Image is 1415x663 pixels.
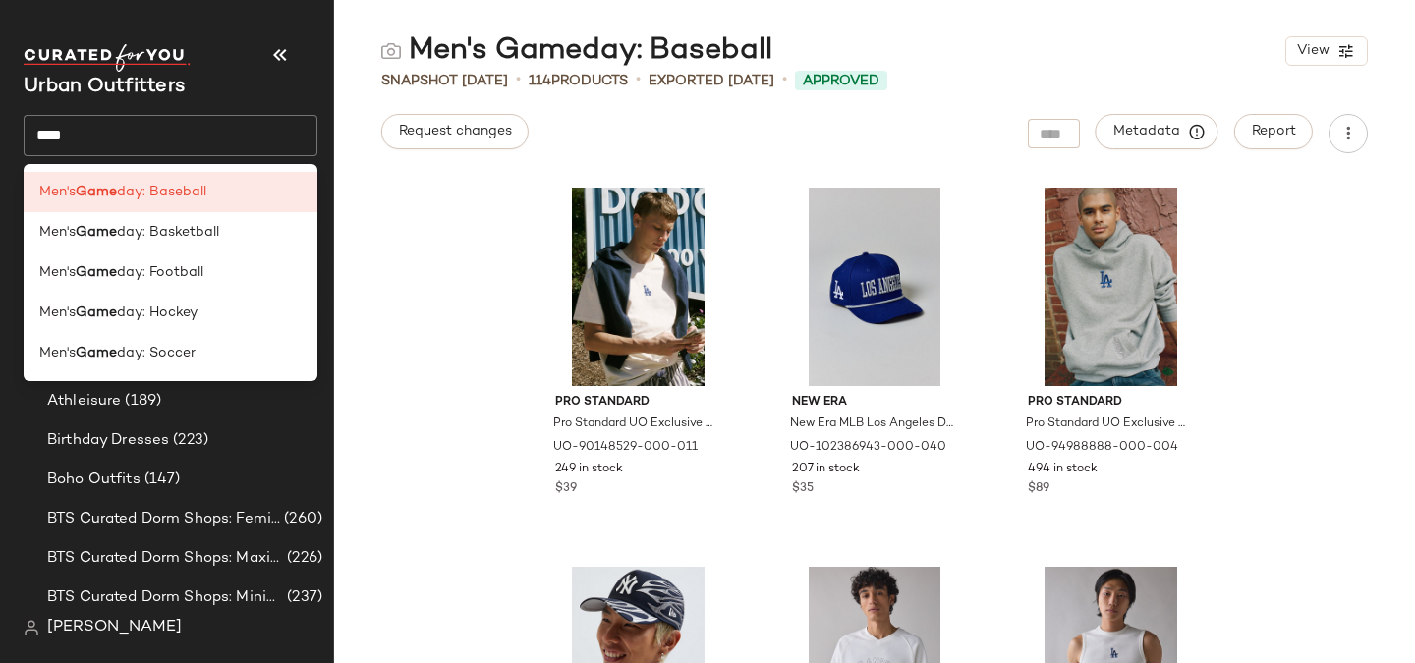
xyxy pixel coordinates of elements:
span: UO-102386943-000-040 [790,439,946,457]
button: Metadata [1096,114,1218,149]
span: View [1296,43,1330,59]
span: Men's [39,222,76,243]
span: Athleisure [47,390,121,413]
img: 90148529_011_b [539,188,737,386]
img: svg%3e [24,620,39,635]
span: Birthday Dresses [47,429,169,452]
span: Pro Standard [555,394,721,412]
span: BTS Curated Dorm Shops: Feminine [47,508,280,530]
span: Boho Outfits [47,469,141,491]
span: BTS Curated Dorm Shops: Maximalist [47,547,283,570]
img: 94988888_004_b [1012,188,1210,386]
span: New Era MLB Los Angeles Dodgers 9SEVENTY Stretch-Snap Hat in Blue, Men's at Urban Outfitters [790,415,956,433]
button: View [1285,36,1368,66]
span: Metadata [1112,123,1202,140]
span: Snapshot [DATE] [381,71,508,91]
span: BTS Curated Dorm Shops: Minimalist [47,586,283,609]
span: $35 [792,480,814,498]
span: Current Company Name [24,77,185,97]
span: UO-90148529-000-011 [553,439,698,457]
b: Game [76,182,117,202]
span: 207 in stock [792,461,860,478]
b: Game [76,262,117,283]
span: 494 in stock [1028,461,1098,478]
img: cfy_white_logo.C9jOOHJF.svg [24,44,191,72]
img: 102386943_040_b [776,188,974,386]
span: Men's [39,303,76,323]
span: Pro Standard [1028,394,1194,412]
button: Report [1234,114,1313,149]
span: (189) [121,390,161,413]
b: Game [76,343,117,363]
span: day: Football [117,262,203,283]
span: Men's [39,343,76,363]
span: • [636,69,641,92]
span: UO-94988888-000-004 [1026,439,1178,457]
b: Game [76,303,117,323]
b: Game [76,222,117,243]
span: Request changes [398,124,512,139]
p: Exported [DATE] [649,71,774,91]
span: (223) [169,429,208,452]
span: • [516,69,521,92]
div: Products [529,71,628,91]
span: (237) [283,586,322,609]
span: Men's [39,182,76,202]
span: (226) [283,547,322,570]
span: $89 [1028,480,1049,498]
div: Men's Gameday: Baseball [381,31,772,71]
span: day: Hockey [117,303,198,323]
span: day: Baseball [117,182,206,202]
span: 114 [529,74,551,88]
span: 249 in stock [555,461,623,478]
span: Report [1251,124,1296,139]
span: (260) [280,508,322,530]
span: (147) [141,469,181,491]
span: New Era [792,394,958,412]
img: svg%3e [381,41,401,61]
button: Request changes [381,114,529,149]
span: Men's [39,262,76,283]
span: $39 [555,480,577,498]
span: Approved [803,71,879,91]
span: Pro Standard UO Exclusive MLB Los Angeles Dodgers Team Logo Tee in Ivory, Men's at Urban Outfitters [553,415,719,433]
span: day: Soccer [117,343,196,363]
span: day: Basketball [117,222,219,243]
span: • [782,69,787,92]
span: Pro Standard UO Exclusive MLB Los Angeles Dodgers Logo Hoodie Sweatshirt in Grey, Men's at Urban ... [1026,415,1192,433]
span: [PERSON_NAME] [47,616,182,639]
